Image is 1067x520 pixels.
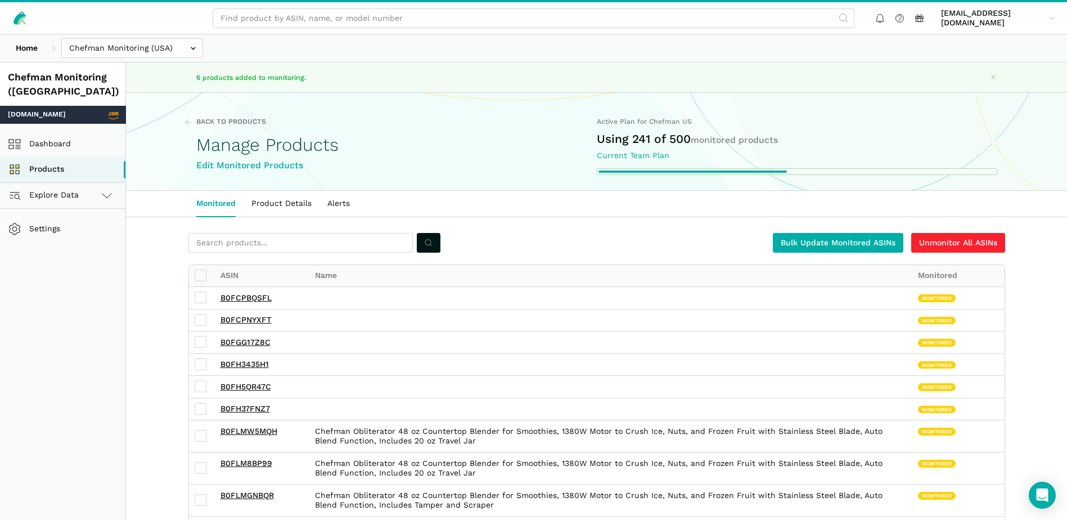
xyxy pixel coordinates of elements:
span: [EMAIL_ADDRESS][DOMAIN_NAME] [941,8,1045,28]
a: B0FLMGNBQR [220,491,274,500]
div: Name [307,265,910,287]
span: Monitored [918,361,956,369]
div: Active Plan for Chefman US [597,117,997,127]
a: Monitored [188,191,244,217]
div: Current Team Plan [597,151,864,161]
span: Back to Products [196,117,266,127]
a: Back to Products [184,117,266,127]
a: B0FLM8BP99 [220,459,272,468]
a: Home [8,38,46,58]
div: Chefman Monitoring ([GEOGRAPHIC_DATA]) [8,70,119,98]
input: Chefman Monitoring (USA) [61,38,203,58]
a: B0FLMW5MQH [220,427,277,436]
input: Find product by ASIN, name, or model number [213,8,854,28]
input: Search products... [188,233,413,253]
a: Unmonitor All ASINs [911,233,1005,253]
p: 6 products added to monitoring. [196,73,489,83]
a: B0FGG17Z8C [220,338,271,347]
div: Chefman Obliterator 48 oz Countertop Blender for Smoothies, 1380W Motor to Crush Ice, Nuts, and F... [307,485,910,516]
a: B0FH3435H1 [220,360,269,369]
span: Monitored [918,460,956,468]
div: Chefman Obliterator 48 oz Countertop Blender for Smoothies, 1380W Motor to Crush Ice, Nuts, and F... [307,452,910,484]
div: Edit Monitored Products [196,159,597,173]
span: Monitored [918,492,956,500]
span: Explore Data [12,189,79,202]
a: B0FH37FNZ7 [220,404,270,413]
div: Open Intercom Messenger [1029,482,1056,509]
span: Monitored [918,294,956,302]
a: [EMAIL_ADDRESS][DOMAIN_NAME] [937,6,1059,30]
a: Bulk Update Monitored ASINs [773,233,903,253]
a: B0FCPBQSFL [220,293,272,302]
div: ASIN [213,265,307,287]
span: Using 241 of 500 [597,132,778,146]
span: [DOMAIN_NAME] [8,110,66,120]
div: Monitored [910,265,1005,287]
span: Monitored [918,406,956,414]
span: Monitored [918,317,956,325]
span: monitored products [691,135,778,145]
a: B0FCPNYXFT [220,315,272,324]
a: Alerts [319,191,358,217]
a: B0FH5QR47C [220,382,271,391]
span: Monitored [918,428,956,436]
button: Close [986,70,1000,84]
h1: Manage Products [196,135,597,155]
span: Monitored [918,339,956,347]
a: Product Details [244,191,319,217]
span: Monitored [918,383,956,391]
div: Chefman Obliterator 48 oz Countertop Blender for Smoothies, 1380W Motor to Crush Ice, Nuts, and F... [307,420,910,452]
